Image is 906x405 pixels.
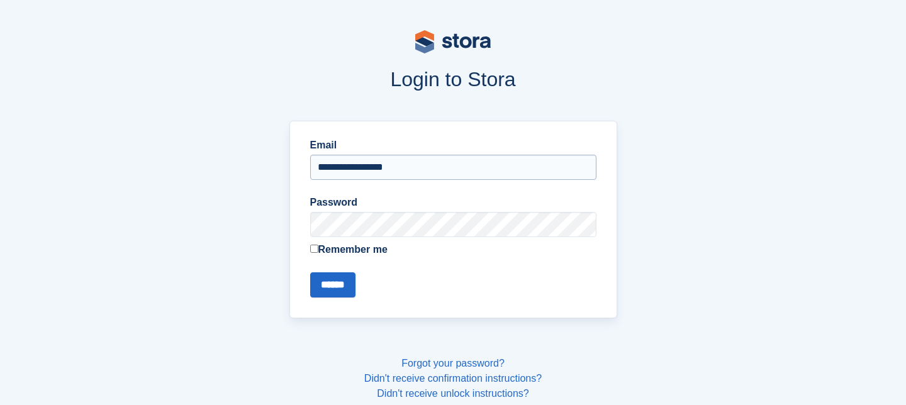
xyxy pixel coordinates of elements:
[415,30,491,53] img: stora-logo-53a41332b3708ae10de48c4981b4e9114cc0af31d8433b30ea865607fb682f29.svg
[377,388,528,399] a: Didn't receive unlock instructions?
[364,373,542,384] a: Didn't receive confirmation instructions?
[310,245,318,253] input: Remember me
[310,242,596,257] label: Remember me
[401,358,505,369] a: Forgot your password?
[49,68,857,91] h1: Login to Stora
[310,195,596,210] label: Password
[310,138,596,153] label: Email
